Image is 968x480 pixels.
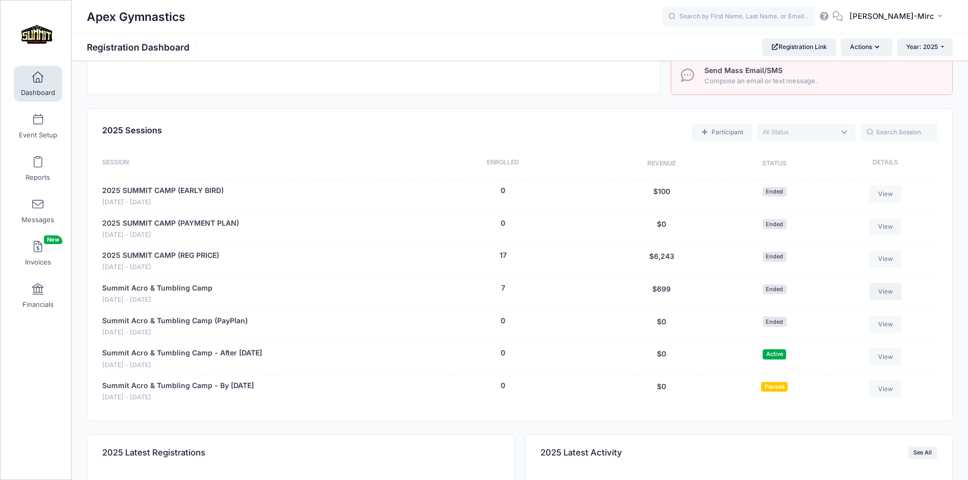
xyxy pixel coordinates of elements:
[102,283,213,294] a: Summit Acro & Tumbling Camp
[102,262,219,272] span: [DATE] - [DATE]
[102,380,254,391] a: Summit Acro & Tumbling Camp - By [DATE]
[869,218,902,235] a: View
[763,219,787,229] span: Ended
[500,250,507,261] button: 17
[841,38,892,56] button: Actions
[763,252,787,261] span: Ended
[849,11,934,22] span: [PERSON_NAME]-Mirc
[869,250,902,268] a: View
[603,348,720,370] div: $0
[19,131,57,139] span: Event Setup
[692,124,752,141] a: Add a new manual registration
[763,349,786,359] span: Active
[14,66,62,102] a: Dashboard
[603,250,720,272] div: $6,243
[87,5,185,29] h1: Apex Gymnastics
[763,187,787,197] span: Ended
[603,218,720,240] div: $0
[102,295,213,305] span: [DATE] - [DATE]
[763,317,787,326] span: Ended
[102,438,205,467] h4: 2025 Latest Registrations
[26,173,50,182] span: Reports
[102,185,224,196] a: 2025 SUMMIT CAMP (EARLY BIRD)
[501,348,505,358] button: 0
[720,158,829,170] div: Status
[14,235,62,271] a: InvoicesNew
[603,185,720,207] div: $100
[22,300,54,309] span: Financials
[25,258,51,267] span: Invoices
[662,7,815,27] input: Search by First Name, Last Name, or Email...
[403,158,603,170] div: Enrolled
[603,316,720,338] div: $0
[102,328,248,338] span: [DATE] - [DATE]
[501,185,505,196] button: 0
[44,235,62,244] span: New
[102,198,224,207] span: [DATE] - [DATE]
[14,278,62,314] a: Financials
[102,250,219,261] a: 2025 SUMMIT CAMP (REG PRICE)
[869,283,902,300] a: View
[897,38,953,56] button: Year: 2025
[21,88,55,97] span: Dashboard
[1,11,72,59] a: Apex Gymnastics
[861,124,937,141] input: Search Session
[102,230,239,240] span: [DATE] - [DATE]
[102,361,262,370] span: [DATE] - [DATE]
[843,5,953,29] button: [PERSON_NAME]-Mirc
[14,151,62,186] a: Reports
[14,108,62,144] a: Event Setup
[102,316,248,326] a: Summit Acro & Tumbling Camp (PayPlan)
[762,38,836,56] a: Registration Link
[501,283,505,294] button: 7
[908,447,937,459] a: See All
[704,66,783,75] span: Send Mass Email/SMS
[102,393,254,402] span: [DATE] - [DATE]
[704,76,940,86] span: Compose an email or text message.
[869,185,902,203] a: View
[87,42,198,53] h1: Registration Dashboard
[763,128,835,137] textarea: Search
[869,316,902,333] a: View
[102,158,403,170] div: Session
[102,218,239,229] a: 2025 SUMMIT CAMP (PAYMENT PLAN)
[763,284,787,294] span: Ended
[671,57,953,95] a: Send Mass Email/SMS Compose an email or text message.
[761,382,788,392] span: Paused
[102,125,162,135] span: 2025 Sessions
[501,316,505,326] button: 0
[869,348,902,365] a: View
[14,193,62,229] a: Messages
[869,380,902,398] a: View
[829,158,937,170] div: Details
[21,215,54,224] span: Messages
[603,283,720,305] div: $699
[540,438,622,467] h4: 2025 Latest Activity
[102,348,262,358] a: Summit Acro & Tumbling Camp - After [DATE]
[603,380,720,402] div: $0
[501,380,505,391] button: 0
[906,43,938,51] span: Year: 2025
[17,16,56,54] img: Apex Gymnastics
[603,158,720,170] div: Revenue
[501,218,505,229] button: 0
